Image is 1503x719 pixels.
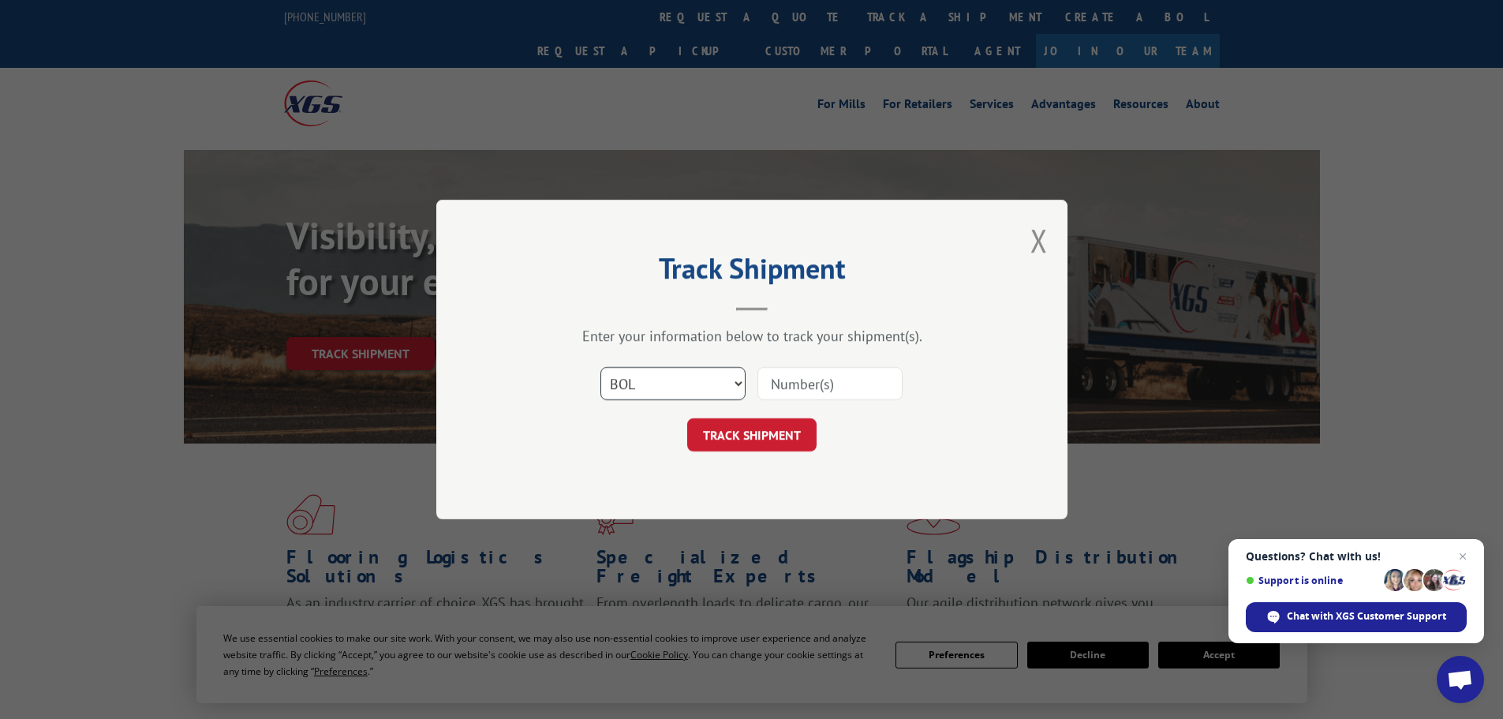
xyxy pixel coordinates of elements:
[1246,575,1378,586] span: Support is online
[1246,550,1467,563] span: Questions? Chat with us!
[1246,602,1467,632] div: Chat with XGS Customer Support
[515,327,989,345] div: Enter your information below to track your shipment(s).
[687,418,817,451] button: TRACK SHIPMENT
[1437,656,1484,703] div: Open chat
[1453,547,1472,566] span: Close chat
[757,367,903,400] input: Number(s)
[515,257,989,287] h2: Track Shipment
[1287,609,1446,624] span: Chat with XGS Customer Support
[1030,219,1048,261] button: Close modal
